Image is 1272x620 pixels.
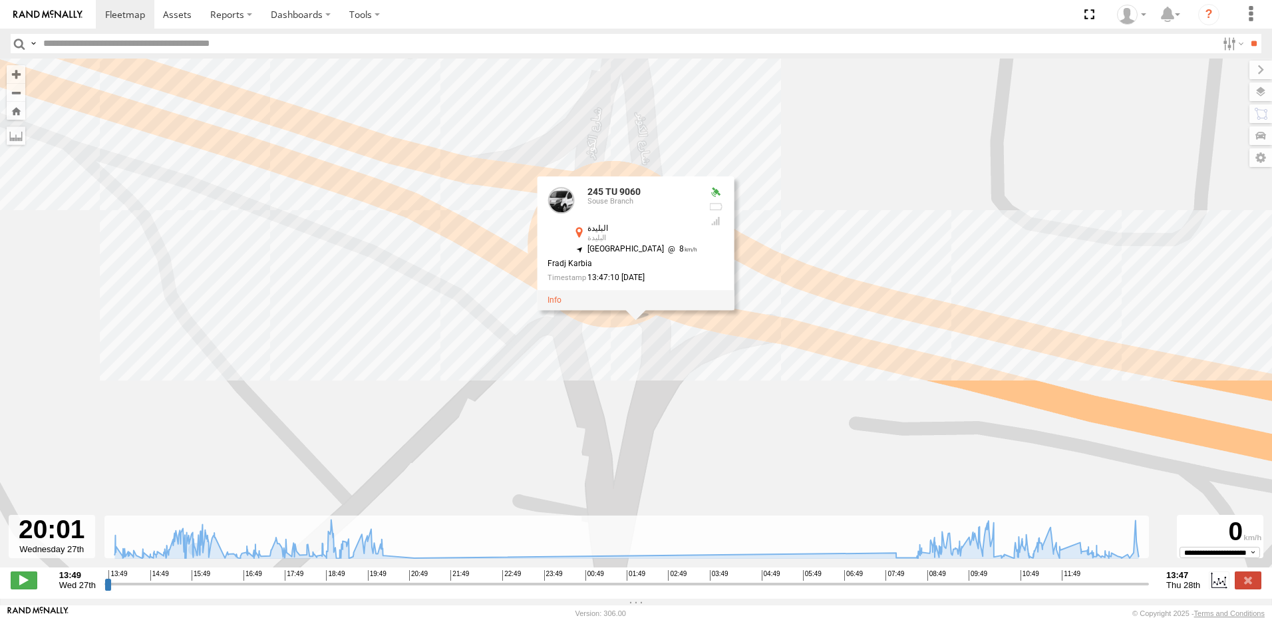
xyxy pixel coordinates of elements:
span: 04:49 [762,570,780,581]
span: 8 [664,245,697,254]
span: 05:49 [803,570,822,581]
span: 19:49 [368,570,387,581]
div: No battery health information received from this device. [708,202,724,212]
span: 18:49 [326,570,345,581]
span: 11:49 [1062,570,1080,581]
span: 14:49 [150,570,169,581]
div: Date/time of location update [548,273,697,282]
label: Close [1235,571,1261,589]
span: 00:49 [585,570,604,581]
span: 02:49 [668,570,687,581]
span: 22:49 [502,570,521,581]
img: rand-logo.svg [13,10,82,19]
span: 20:49 [409,570,428,581]
div: البليدة [587,225,697,233]
label: Measure [7,126,25,145]
label: Map Settings [1249,148,1272,167]
div: Valid GPS Fix [708,188,724,198]
span: 15:49 [192,570,210,581]
strong: 13:47 [1166,570,1200,580]
div: البليدة [587,235,697,243]
span: 17:49 [285,570,303,581]
span: 09:49 [969,570,987,581]
a: Terms and Conditions [1194,609,1265,617]
span: 23:49 [544,570,563,581]
div: Souse Branch [587,198,697,206]
span: 06:49 [844,570,863,581]
div: GSM Signal = 4 [708,216,724,227]
a: View Asset Details [548,295,561,305]
strong: 13:49 [59,570,96,580]
a: View Asset Details [548,188,574,214]
span: Thu 28th Aug 2025 [1166,580,1200,590]
div: 0 [1179,517,1261,547]
i: ? [1198,4,1219,25]
span: 08:49 [927,570,946,581]
span: 10:49 [1021,570,1039,581]
span: 03:49 [710,570,728,581]
a: 245 TU 9060 [587,187,641,198]
span: 07:49 [885,570,904,581]
div: Nejah Benkhalifa [1112,5,1151,25]
div: Version: 306.00 [575,609,626,617]
label: Play/Stop [11,571,37,589]
span: 21:49 [450,570,469,581]
div: Fradj Karbia [548,259,697,268]
button: Zoom out [7,83,25,102]
a: Visit our Website [7,607,69,620]
span: 16:49 [243,570,262,581]
span: Wed 27th Aug 2025 [59,580,96,590]
span: 01:49 [627,570,645,581]
button: Zoom Home [7,102,25,120]
span: 13:49 [108,570,127,581]
button: Zoom in [7,65,25,83]
span: [GEOGRAPHIC_DATA] [587,245,664,254]
label: Search Query [28,34,39,53]
label: Search Filter Options [1217,34,1246,53]
div: © Copyright 2025 - [1132,609,1265,617]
